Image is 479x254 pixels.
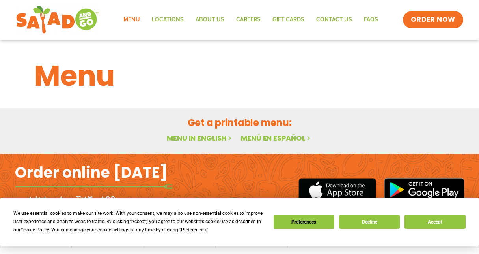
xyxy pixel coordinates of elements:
[117,11,384,29] nav: Menu
[15,184,173,189] img: fork
[339,215,400,229] button: Decline
[16,4,99,36] img: new-SAG-logo-768×292
[404,215,465,229] button: Accept
[411,15,455,24] span: ORDER NOW
[34,55,445,97] h1: Menu
[230,11,267,29] a: Careers
[167,133,233,143] a: Menu in English
[358,11,384,29] a: FAQs
[15,194,116,216] h2: Download the app
[298,177,376,203] img: appstore
[310,11,358,29] a: Contact Us
[34,116,445,130] h2: Get a printable menu:
[181,227,206,233] span: Preferences
[117,11,146,29] a: Menu
[403,11,463,28] a: ORDER NOW
[274,215,334,229] button: Preferences
[13,209,264,234] div: We use essential cookies to make our site work. With your consent, we may also use non-essential ...
[384,178,464,201] img: google_play
[190,11,230,29] a: About Us
[21,227,49,233] span: Cookie Policy
[241,133,312,143] a: Menú en español
[267,11,310,29] a: GIFT CARDS
[146,11,190,29] a: Locations
[15,163,168,182] h2: Order online [DATE]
